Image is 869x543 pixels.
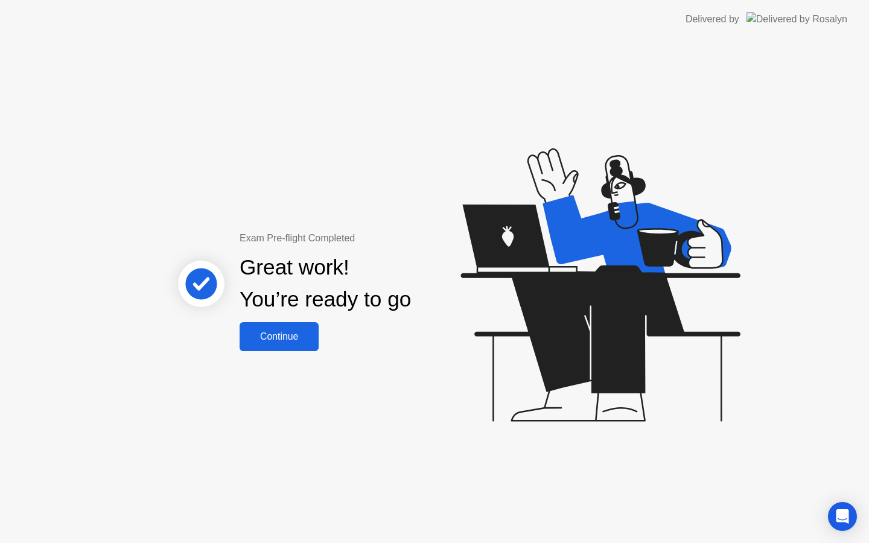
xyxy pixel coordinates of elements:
button: Continue [240,322,319,351]
div: Great work! You’re ready to go [240,252,411,316]
img: Delivered by Rosalyn [746,12,847,26]
div: Continue [243,331,315,342]
div: Open Intercom Messenger [828,502,857,531]
div: Delivered by [686,12,739,27]
div: Exam Pre-flight Completed [240,231,489,246]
